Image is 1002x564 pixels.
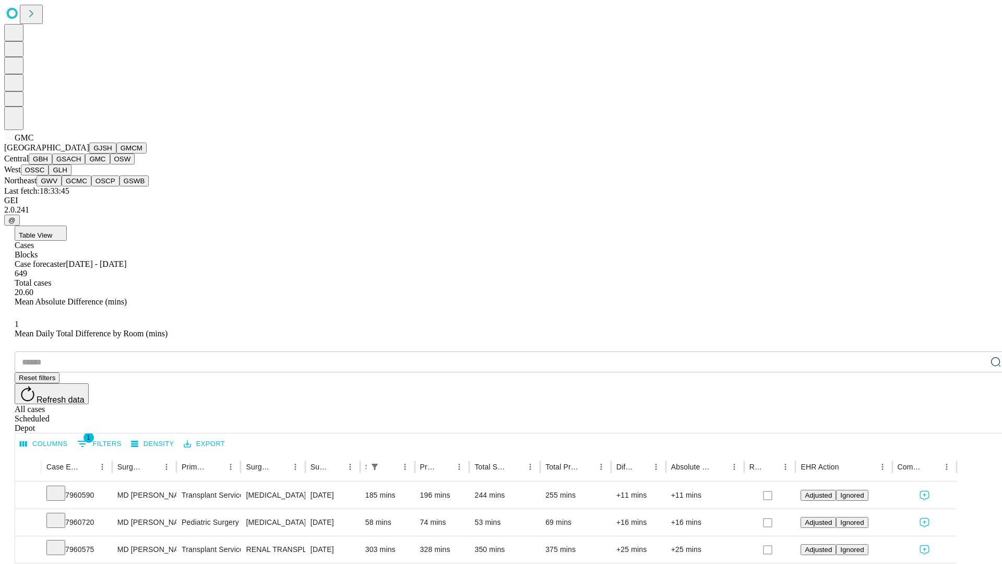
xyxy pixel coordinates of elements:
[764,460,778,474] button: Sort
[46,463,79,471] div: Case Epic Id
[117,463,144,471] div: Surgeon Name
[37,175,62,186] button: GWV
[288,460,303,474] button: Menu
[4,165,21,174] span: West
[110,154,135,164] button: OSW
[365,482,410,509] div: 185 mins
[91,175,120,186] button: OSCP
[117,482,171,509] div: MD [PERSON_NAME]
[474,536,535,563] div: 350 mins
[749,463,763,471] div: Resolved in EHR
[15,320,19,328] span: 1
[420,482,464,509] div: 196 mins
[398,460,412,474] button: Menu
[182,509,235,536] div: Pediatric Surgery
[95,460,110,474] button: Menu
[46,509,107,536] div: 7960720
[20,541,36,559] button: Expand
[159,460,174,474] button: Menu
[15,260,66,268] span: Case forecaster
[649,460,663,474] button: Menu
[836,490,868,501] button: Ignored
[20,487,36,505] button: Expand
[20,514,36,532] button: Expand
[367,460,382,474] button: Show filters
[840,491,864,499] span: Ignored
[545,463,578,471] div: Total Predicted Duration
[19,231,52,239] span: Table View
[273,460,288,474] button: Sort
[671,536,739,563] div: +25 mins
[365,463,366,471] div: Scheduled In Room Duration
[925,460,939,474] button: Sort
[4,186,69,195] span: Last fetch: 18:33:45
[801,517,836,528] button: Adjusted
[182,536,235,563] div: Transplant Services
[727,460,742,474] button: Menu
[4,154,29,163] span: Central
[836,544,868,555] button: Ignored
[117,536,171,563] div: MD [PERSON_NAME]
[452,460,467,474] button: Menu
[17,436,70,452] button: Select columns
[437,460,452,474] button: Sort
[474,482,535,509] div: 244 mins
[801,463,839,471] div: EHR Action
[801,544,836,555] button: Adjusted
[75,436,124,452] button: Show filters
[836,517,868,528] button: Ignored
[474,509,535,536] div: 53 mins
[4,196,998,205] div: GEI
[246,536,300,563] div: RENAL TRANSPLANT
[474,463,507,471] div: Total Scheduled Duration
[15,288,33,297] span: 20.60
[19,374,55,382] span: Reset filters
[875,460,890,474] button: Menu
[4,176,37,185] span: Northeast
[21,164,49,175] button: OSSC
[367,460,382,474] div: 1 active filter
[939,460,954,474] button: Menu
[311,536,355,563] div: [DATE]
[508,460,523,474] button: Sort
[46,482,107,509] div: 7960590
[343,460,357,474] button: Menu
[616,509,661,536] div: +16 mins
[383,460,398,474] button: Sort
[545,509,606,536] div: 69 mins
[671,463,711,471] div: Absolute Difference
[311,482,355,509] div: [DATE]
[801,490,836,501] button: Adjusted
[4,143,89,152] span: [GEOGRAPHIC_DATA]
[15,133,33,142] span: GMC
[15,297,127,306] span: Mean Absolute Difference (mins)
[4,215,20,226] button: @
[311,463,327,471] div: Surgery Date
[15,383,89,404] button: Refresh data
[85,154,110,164] button: GMC
[116,143,147,154] button: GMCM
[898,463,924,471] div: Comments
[778,460,793,474] button: Menu
[120,175,149,186] button: GSWB
[545,482,606,509] div: 255 mins
[616,463,633,471] div: Difference
[365,536,410,563] div: 303 mins
[15,226,67,241] button: Table View
[15,372,59,383] button: Reset filters
[182,482,235,509] div: Transplant Services
[46,536,107,563] div: 7960575
[840,460,855,474] button: Sort
[545,536,606,563] div: 375 mins
[15,329,168,338] span: Mean Daily Total Difference by Room (mins)
[616,482,661,509] div: +11 mins
[311,509,355,536] div: [DATE]
[671,509,739,536] div: +16 mins
[8,216,16,224] span: @
[49,164,71,175] button: GLH
[15,278,51,287] span: Total cases
[37,395,85,404] span: Refresh data
[145,460,159,474] button: Sort
[420,536,464,563] div: 328 mins
[209,460,223,474] button: Sort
